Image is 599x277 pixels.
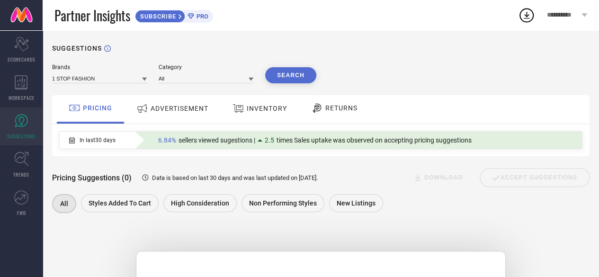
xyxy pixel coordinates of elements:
[52,45,102,52] h1: SUGGESTIONS
[480,168,590,187] div: Accept Suggestions
[325,104,358,112] span: RETURNS
[7,133,36,140] span: SUGGESTIONS
[247,105,287,112] span: INVENTORY
[8,56,36,63] span: SCORECARDS
[152,174,318,181] span: Data is based on last 30 days and was last updated on [DATE] .
[83,104,112,112] span: PRICING
[277,136,472,144] span: times Sales uptake was observed on accepting pricing suggestions
[158,136,176,144] span: 6.84%
[171,199,229,207] span: High Consideration
[17,209,26,216] span: FWD
[153,134,476,146] div: Percentage of sellers who have viewed suggestions for the current Insight Type
[13,171,29,178] span: TRENDS
[179,136,255,144] span: sellers viewed sugestions |
[80,137,116,143] span: In last 30 days
[60,200,68,207] span: All
[52,173,132,182] span: Pricing Suggestions (0)
[337,199,375,207] span: New Listings
[265,136,274,144] span: 2.5
[265,67,316,83] button: Search
[159,64,253,71] div: Category
[151,105,208,112] span: ADVERTISEMENT
[135,13,179,20] span: SUBSCRIBE
[249,199,317,207] span: Non Performing Styles
[194,13,208,20] span: PRO
[54,6,130,25] span: Partner Insights
[89,199,151,207] span: Styles Added To Cart
[135,8,213,23] a: SUBSCRIBEPRO
[9,94,35,101] span: WORKSPACE
[518,7,535,24] div: Open download list
[52,64,147,71] div: Brands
